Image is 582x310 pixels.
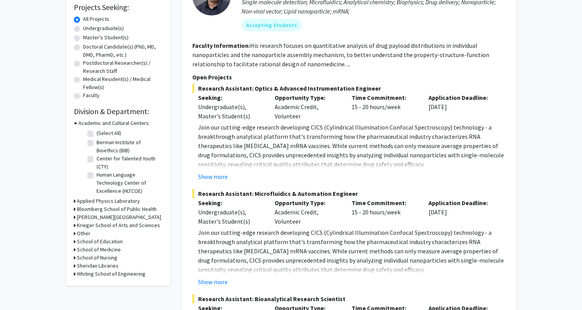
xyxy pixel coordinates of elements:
[352,198,417,207] p: Time Commitment:
[423,198,500,226] div: [DATE]
[198,123,505,169] p: Join our cutting-edge research developing CICS (Cylindrical Illumination Confocal Spectroscopy) t...
[423,93,500,121] div: [DATE]
[83,75,162,91] label: Medical Resident(s) / Medical Fellow(s)
[77,246,121,254] h3: School of Medicine
[77,197,140,205] h3: Applied Physics Laboratory
[429,93,494,102] p: Application Deadline:
[97,155,160,171] label: Center for Talented Youth (CTY)
[6,275,33,304] iframe: Chat
[97,171,160,195] label: Human Language Technology Center of Excellence (HLTCOE)
[198,228,505,274] p: Join our cutting-edge research developing CICS (Cylindrical Illumination Confocal Spectroscopy) t...
[352,93,417,102] p: Time Commitment:
[192,84,505,93] span: Research Assistant: Optics & Advanced Instrumentation Engineer
[74,107,162,116] h2: Division & Department:
[77,254,117,262] h3: School of Nursing
[346,198,423,226] div: 15 - 20 hours/week
[74,3,162,12] h2: Projects Seeking:
[83,15,109,23] label: All Projects
[77,270,145,278] h3: Whiting School of Engineering
[78,119,149,127] h3: Academic and Cultural Centers
[198,207,263,226] div: Undergraduate(s), Master's Student(s)
[97,138,160,155] label: Berman Institute of Bioethics (BIB)
[269,93,346,121] div: Academic Credit, Volunteer
[192,72,505,82] p: Open Projects
[198,198,263,207] p: Seeking:
[275,198,340,207] p: Opportunity Type:
[346,93,423,121] div: 15 - 20 hours/week
[83,59,162,75] label: Postdoctoral Researcher(s) / Research Staff
[275,93,340,102] p: Opportunity Type:
[77,229,90,238] h3: Other
[242,19,302,31] mat-chip: Accepting Students
[77,213,161,221] h3: [PERSON_NAME][GEOGRAPHIC_DATA]
[77,262,118,270] h3: Sheridan Libraries
[192,42,489,68] fg-read-more: His research focuses on quantitative analysis of drug payload distributions in individual nanopar...
[77,205,157,213] h3: Bloomberg School of Public Health
[198,93,263,102] p: Seeking:
[83,34,128,42] label: Master's Student(s)
[83,24,124,32] label: Undergraduate(s)
[192,189,505,198] span: Research Assistant: Microfluidics & Automation Engineer
[198,277,228,286] button: Show more
[192,42,250,49] b: Faculty Information:
[77,238,123,246] h3: School of Education
[97,129,121,137] label: (Select All)
[192,294,505,303] span: Research Assistant: Bioanalytical Research Scientist
[269,198,346,226] div: Academic Credit, Volunteer
[83,43,162,59] label: Doctoral Candidate(s) (PhD, MD, DMD, PharmD, etc.)
[77,221,160,229] h3: Krieger School of Arts and Sciences
[198,172,228,181] button: Show more
[198,102,263,121] div: Undergraduate(s), Master's Student(s)
[429,198,494,207] p: Application Deadline:
[83,91,100,99] label: Faculty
